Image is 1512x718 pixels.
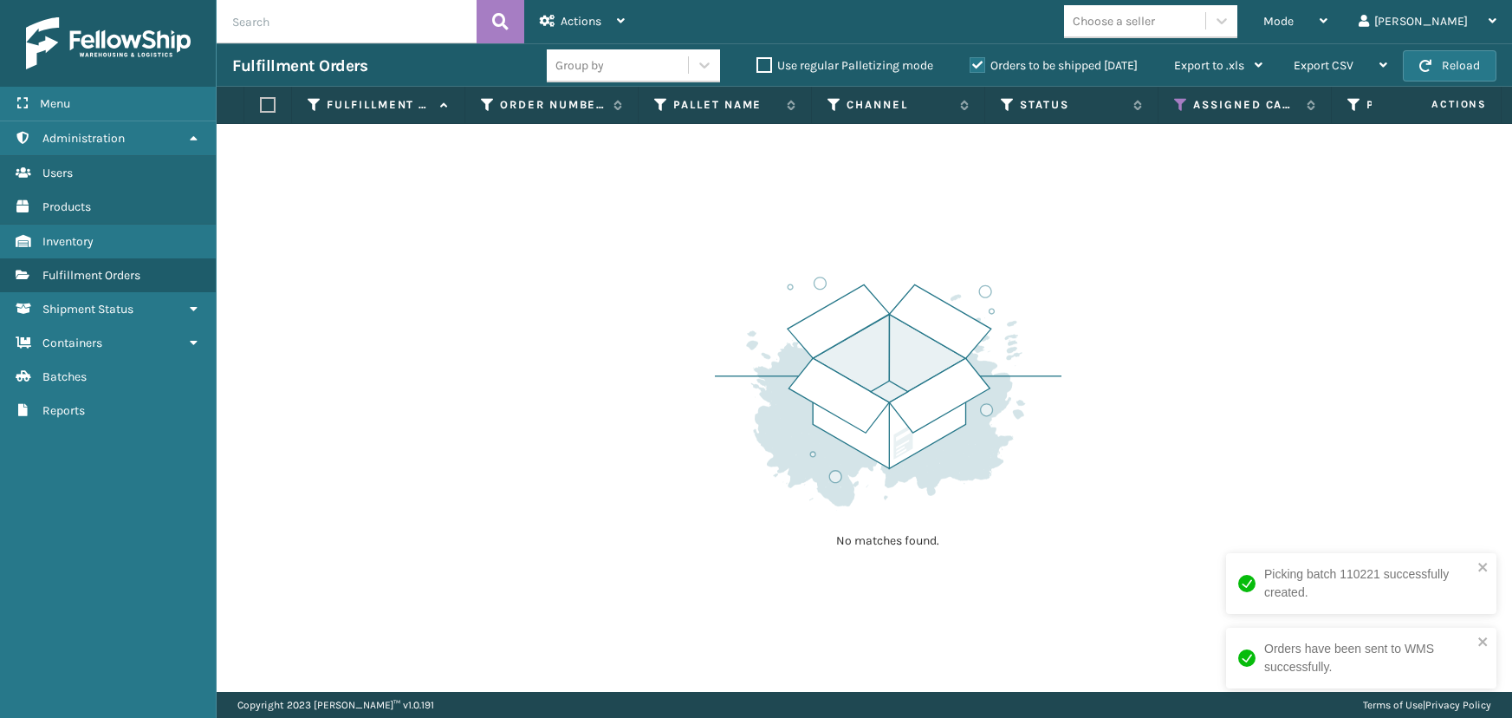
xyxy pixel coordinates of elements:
[327,97,432,113] label: Fulfillment Order Id
[673,97,778,113] label: Pallet Name
[555,56,604,75] div: Group by
[1193,97,1298,113] label: Assigned Carrier Service
[42,199,91,214] span: Products
[1477,635,1489,651] button: close
[1264,565,1472,602] div: Picking batch 110221 successfully created.
[1263,14,1294,29] span: Mode
[1377,90,1497,119] span: Actions
[42,268,140,283] span: Fulfillment Orders
[1073,12,1155,30] div: Choose a seller
[26,17,191,69] img: logo
[1174,58,1244,73] span: Export to .xls
[756,58,933,73] label: Use regular Palletizing mode
[847,97,951,113] label: Channel
[1264,640,1472,676] div: Orders have been sent to WMS successfully.
[42,302,133,317] span: Shipment Status
[42,234,94,249] span: Inventory
[237,692,434,718] p: Copyright 2023 [PERSON_NAME]™ v 1.0.191
[232,55,367,76] h3: Fulfillment Orders
[42,131,125,146] span: Administration
[561,14,601,29] span: Actions
[500,97,605,113] label: Order Number
[1477,560,1489,577] button: close
[1020,97,1125,113] label: Status
[42,336,102,350] span: Containers
[1294,58,1353,73] span: Export CSV
[970,58,1138,73] label: Orders to be shipped [DATE]
[42,369,87,384] span: Batches
[42,403,85,418] span: Reports
[1366,97,1471,113] label: Product SKU
[1403,50,1496,82] button: Reload
[40,96,70,111] span: Menu
[42,166,73,180] span: Users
